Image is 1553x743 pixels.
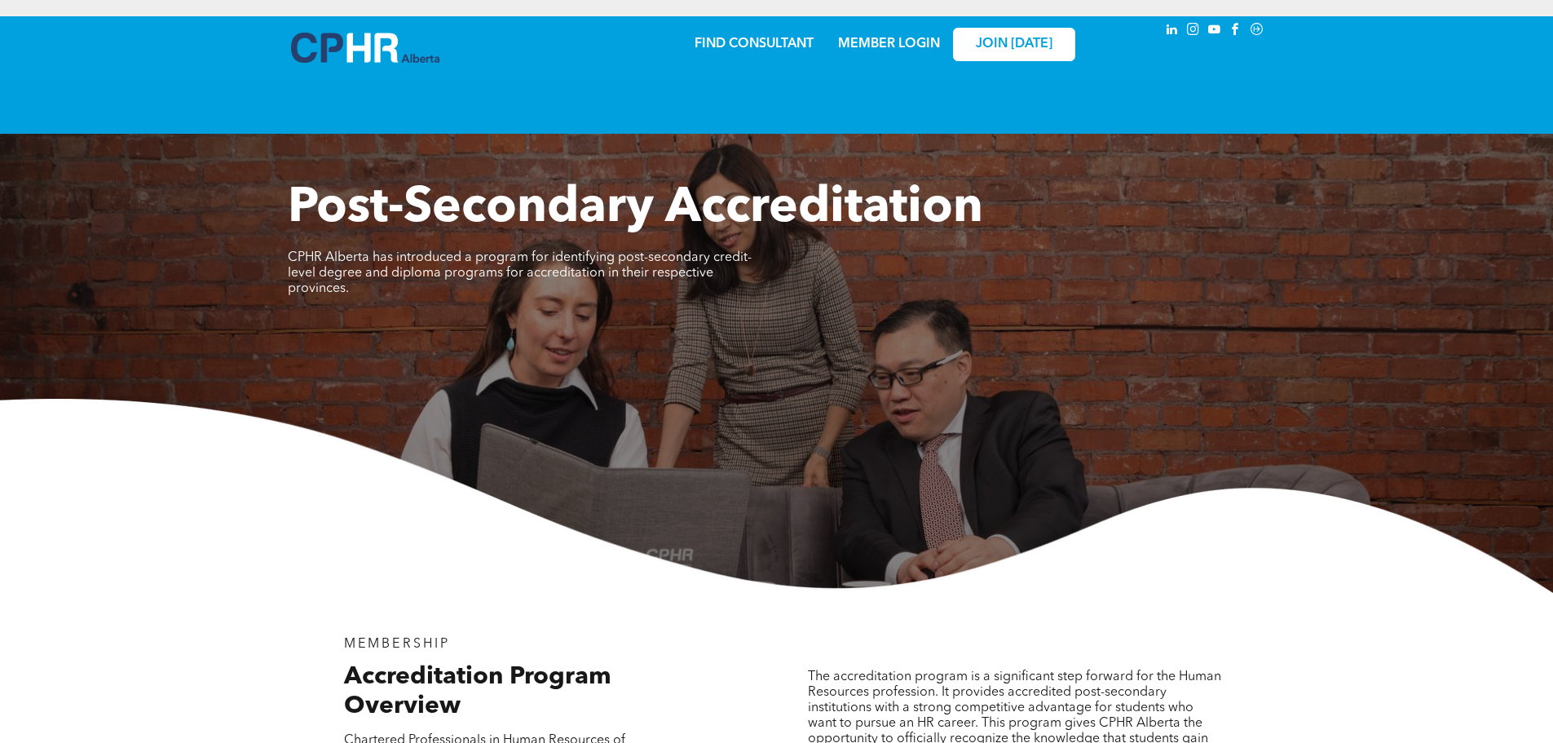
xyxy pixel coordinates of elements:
a: MEMBER LOGIN [838,38,940,51]
span: JOIN [DATE] [976,37,1052,52]
a: FIND CONSULTANT [695,38,814,51]
a: Social network [1248,20,1266,42]
a: instagram [1185,20,1202,42]
span: Post-Secondary Accreditation [288,184,983,233]
a: facebook [1227,20,1245,42]
a: linkedin [1163,20,1181,42]
a: JOIN [DATE] [953,28,1075,61]
a: youtube [1206,20,1224,42]
img: A blue and white logo for cp alberta [291,33,439,63]
span: MEMBERSHIP [344,638,451,651]
span: Accreditation Program Overview [344,665,611,719]
span: CPHR Alberta has introduced a program for identifying post-secondary credit-level degree and dipl... [288,251,752,295]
